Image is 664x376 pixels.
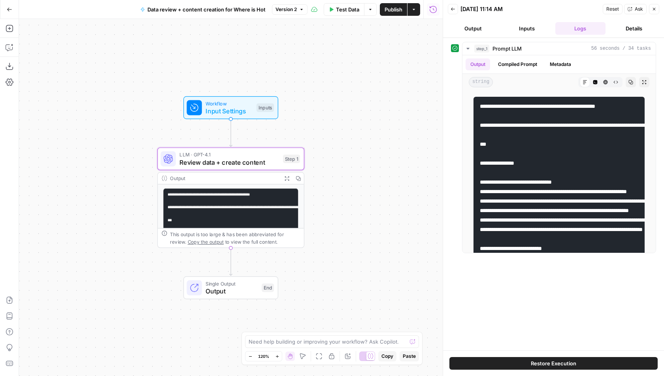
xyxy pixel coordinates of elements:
[206,100,253,107] span: Workflow
[492,45,522,53] span: Prompt LLM
[229,118,232,147] g: Edge from start to step_1
[545,58,576,70] button: Metadata
[493,58,542,70] button: Compiled Prompt
[170,230,300,245] div: This output is too large & has been abbreviated for review. to view the full content.
[336,6,359,13] span: Test Data
[462,55,656,253] div: 56 seconds / 34 tasks
[275,6,297,13] span: Version 2
[258,353,269,359] span: 120%
[400,351,419,361] button: Paste
[462,42,656,55] button: 56 seconds / 34 tasks
[449,357,658,370] button: Restore Execution
[157,276,304,299] div: Single OutputOutputEnd
[385,6,402,13] span: Publish
[609,22,659,35] button: Details
[603,4,622,14] button: Reset
[635,6,643,13] span: Ask
[380,3,407,16] button: Publish
[378,351,396,361] button: Copy
[136,3,270,16] button: Data review + content creation for Where is Hot
[606,6,619,13] span: Reset
[531,359,576,367] span: Restore Execution
[179,158,279,167] span: Review data + create content
[555,22,606,35] button: Logs
[283,154,300,163] div: Step 1
[229,248,232,276] g: Edge from step_1 to end
[324,3,364,16] button: Test Data
[381,353,393,360] span: Copy
[448,22,498,35] button: Output
[403,353,416,360] span: Paste
[262,284,274,292] div: End
[179,151,279,158] span: LLM · GPT-4.1
[624,4,647,14] button: Ask
[147,6,266,13] span: Data review + content creation for Where is Hot
[474,45,489,53] span: step_1
[502,22,552,35] button: Inputs
[257,103,274,112] div: Inputs
[591,45,651,52] span: 56 seconds / 34 tasks
[157,96,304,119] div: WorkflowInput SettingsInputs
[206,106,253,116] span: Input Settings
[469,77,493,87] span: string
[272,4,307,15] button: Version 2
[206,286,258,296] span: Output
[206,280,258,287] span: Single Output
[170,175,278,182] div: Output
[188,239,224,244] span: Copy the output
[466,58,490,70] button: Output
